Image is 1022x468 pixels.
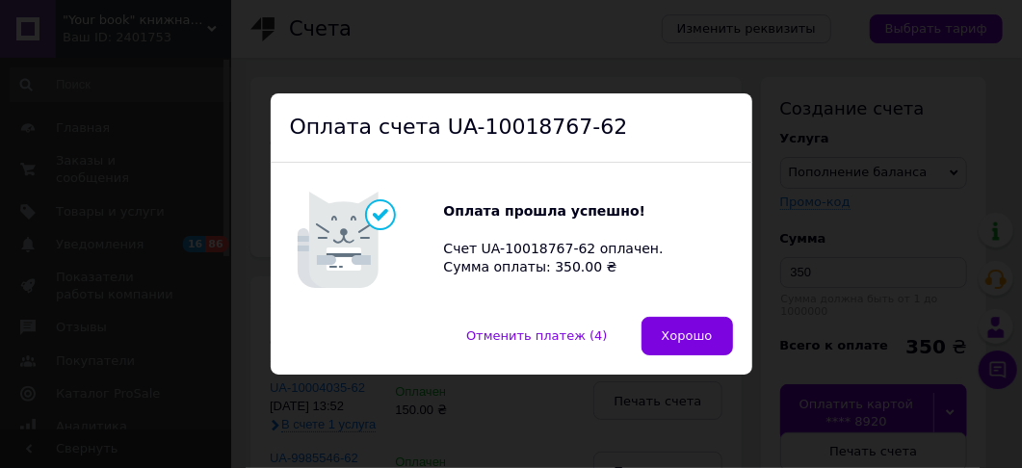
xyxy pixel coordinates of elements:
div: Оплата счета UA-10018767-62 [271,93,752,163]
div: Счет UA-10018767-62 оплачен. Сумма оплаты: 350.00 ₴ [444,202,675,277]
button: Отменить платеж (4) [446,317,628,355]
span: Хорошо [662,328,713,343]
img: Котик говорит: Оплата прошла успешно! [290,182,444,298]
b: Оплата прошла успешно! [444,203,646,219]
button: Хорошо [642,317,733,355]
span: Отменить платеж (4) [466,328,608,343]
